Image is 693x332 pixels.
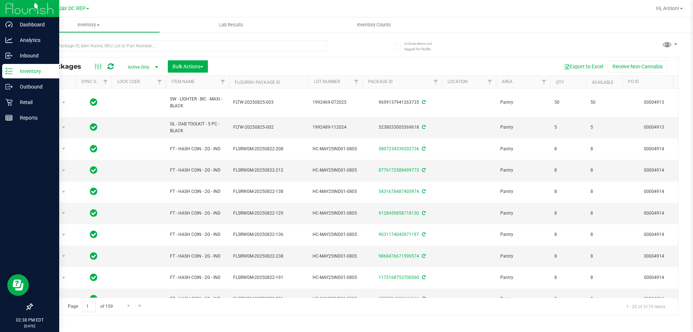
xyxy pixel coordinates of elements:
[421,211,426,216] span: Sync from Compliance System
[100,76,112,88] a: Filter
[500,231,546,238] span: Pantry
[209,22,253,28] span: Lab Results
[368,79,393,84] a: Package ID
[233,188,304,195] span: FLSRWGM-20250822-138
[644,125,664,130] a: 00004913
[90,186,97,197] span: In Sync
[83,301,96,312] input: 1
[233,253,304,260] span: FLSRWGM-20250822-238
[313,99,358,106] span: 1992469-072025
[554,146,582,152] span: 8
[170,167,225,174] span: FT - HASH COIN - 2G - IND
[379,275,419,280] a: 1172168753700560
[233,146,304,152] span: FLSRWGM-20250822-208
[59,294,68,304] span: select
[81,79,109,84] a: Sync Status
[379,254,419,259] a: 9868476671599574
[554,99,582,106] span: 50
[500,188,546,195] span: Pantry
[421,146,426,151] span: Sync from Compliance System
[554,296,582,302] span: 8
[421,296,426,301] span: Sync from Compliance System
[554,274,582,281] span: 8
[90,208,97,218] span: In Sync
[644,146,664,151] a: 00004914
[421,168,426,173] span: Sync from Compliance System
[590,231,618,238] span: 8
[421,125,426,130] span: Sync from Compliance System
[5,114,13,121] inline-svg: Reports
[313,210,358,217] span: HC-MAY25IND01-0805
[235,80,280,85] a: Flourish Package ID
[217,76,229,88] a: Filter
[421,275,426,280] span: Sync from Compliance System
[233,210,304,217] span: FLSRWGM-20250822-129
[58,5,86,12] span: Jax DC REP
[590,146,618,152] span: 8
[644,189,664,194] a: 00004914
[379,296,419,301] a: 3777704830046546
[233,167,304,174] span: FLSRWGM-20250822-212
[590,296,618,302] span: 8
[170,146,225,152] span: FT - HASH COIN - 2G - IND
[170,253,225,260] span: FT - HASH COIN - 2G - IND
[421,189,426,194] span: Sync from Compliance System
[500,99,546,106] span: Pantry
[313,231,358,238] span: HC-MAY25IND01-0805
[500,167,546,174] span: Pantry
[350,76,362,88] a: Filter
[90,251,97,261] span: In Sync
[556,80,564,85] a: Qty
[644,296,664,301] a: 00004914
[590,99,618,106] span: 50
[62,301,119,312] span: Page of 159
[13,113,56,122] p: Reports
[173,64,203,69] span: Bulk Actions
[233,296,304,302] span: FLSRWGM-20250822-206
[500,124,546,131] span: Pantry
[171,79,195,84] a: Item Name
[379,146,419,151] a: 5807234339202736
[38,62,88,70] span: All Packages
[656,5,679,11] span: Hi, Antion!
[421,100,426,105] span: Sync from Compliance System
[628,79,639,84] a: PO ID
[538,76,550,88] a: Filter
[644,100,664,105] a: 00004913
[90,144,97,154] span: In Sync
[592,80,614,85] a: Available
[170,296,225,302] span: FT - HASH COIN - 2G - IND
[448,79,468,84] a: Location
[135,301,145,311] a: Go to the last page
[5,52,13,59] inline-svg: Inbound
[123,301,134,311] a: Go to the next page
[117,79,140,84] a: Lock Code
[59,144,68,154] span: select
[170,121,225,134] span: GL - DAB TOOLKIT - 5 PC - BLACK
[13,20,56,29] p: Dashboard
[313,124,358,131] span: 1992489-112024
[170,96,225,109] span: SW - LIGHTER - BIC - MAXI - BLACK
[313,253,358,260] span: HC-MAY25IND01-0805
[313,146,358,152] span: HC-MAY25IND01-0805
[361,99,443,106] div: 9699137941263735
[59,98,68,108] span: select
[500,274,546,281] span: Pantry
[361,124,443,131] div: 5238033005369618
[233,231,304,238] span: FLSRWGM-20250822-136
[554,167,582,174] span: 8
[379,189,419,194] a: 5431678487405974
[430,76,442,88] a: Filter
[502,79,513,84] a: Area
[644,211,664,216] a: 00004914
[379,168,419,173] a: 8776172588499773
[90,229,97,240] span: In Sync
[233,99,304,106] span: FLTW-20250825-003
[590,253,618,260] span: 8
[3,323,56,329] p: [DATE]
[313,296,358,302] span: HC-MAY25IND01-0805
[90,294,97,304] span: In Sync
[404,41,440,52] span: Include items not tagged for facility
[59,165,68,176] span: select
[90,97,97,107] span: In Sync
